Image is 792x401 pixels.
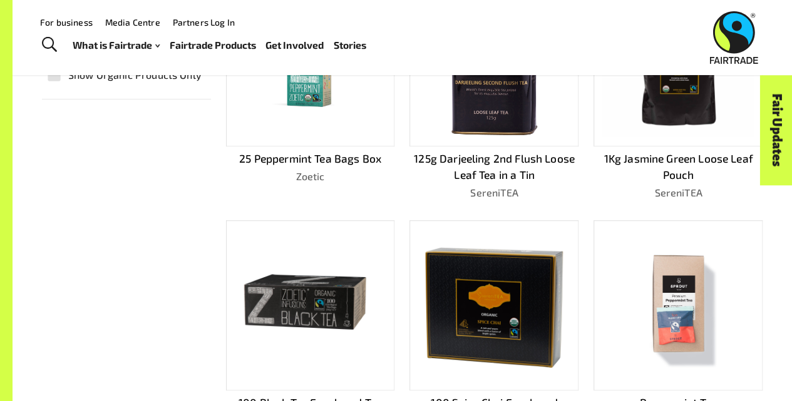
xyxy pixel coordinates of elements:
[409,151,579,183] p: 125g Darjeeling 2nd Flush Loose Leaf Tea in a Tin
[40,17,93,28] a: For business
[594,185,763,200] p: SereniTEA
[173,17,235,28] a: Partners Log In
[169,36,255,54] a: Fairtrade Products
[34,29,64,61] a: Toggle Search
[594,151,763,183] p: 1Kg Jasmine Green Loose Leaf Pouch
[105,17,160,28] a: Media Centre
[226,151,395,167] p: 25 Peppermint Tea Bags Box
[265,36,324,54] a: Get Involved
[710,11,758,64] img: Fairtrade Australia New Zealand logo
[409,185,579,200] p: SereniTEA
[73,36,160,54] a: What is Fairtrade
[334,36,366,54] a: Stories
[226,169,395,184] p: Zoetic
